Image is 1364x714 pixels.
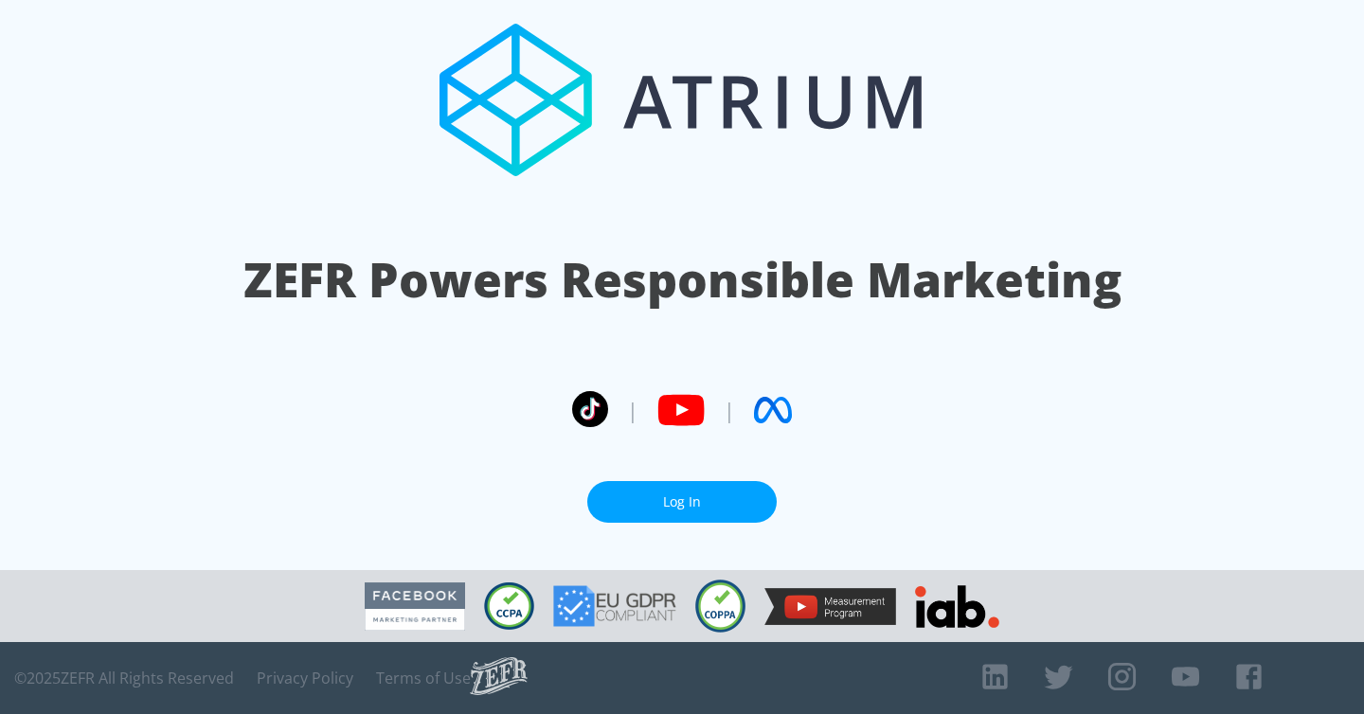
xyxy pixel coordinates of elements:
a: Terms of Use [376,669,471,687]
h1: ZEFR Powers Responsible Marketing [243,247,1122,312]
img: COPPA Compliant [695,580,745,633]
img: IAB [915,585,999,628]
img: CCPA Compliant [484,582,534,630]
img: Facebook Marketing Partner [365,582,465,631]
a: Privacy Policy [257,669,353,687]
img: GDPR Compliant [553,585,676,627]
a: Log In [587,481,777,524]
span: | [627,396,638,424]
span: | [724,396,735,424]
img: YouTube Measurement Program [764,588,896,625]
span: © 2025 ZEFR All Rights Reserved [14,669,234,687]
